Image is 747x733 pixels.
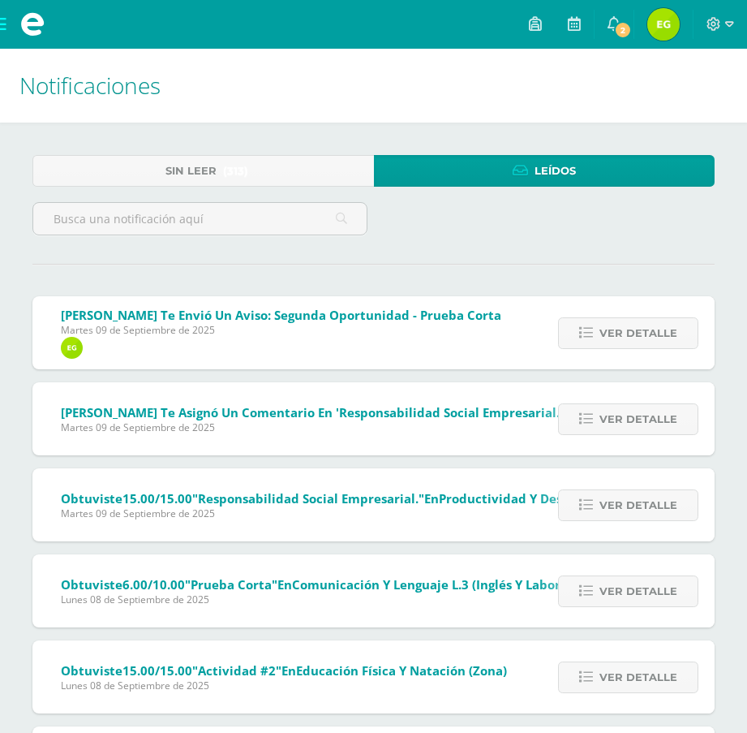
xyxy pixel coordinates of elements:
span: Obtuviste en [61,490,645,507]
span: Lunes 08 de Septiembre de 2025 [61,593,694,606]
span: Ver detalle [599,662,677,692]
span: Educación Física y Natación (Zona) [296,662,507,679]
span: Obtuviste en [61,662,507,679]
span: Martes 09 de Septiembre de 2025 [61,323,501,337]
span: "Prueba Corta" [185,576,277,593]
span: (313) [223,156,248,186]
span: Productividad y Desarrollo (Zona) [439,490,645,507]
span: Ver detalle [599,404,677,434]
span: "Responsabilidad social empresarial." [192,490,424,507]
span: 15.00/15.00 [122,490,192,507]
span: Martes 09 de Septiembre de 2025 [61,507,645,520]
img: b88b248cef0e4126990c0371e4aade94.png [61,337,83,359]
span: 6.00/10.00 [122,576,185,593]
input: Busca una notificación aquí [33,203,367,235]
span: 2 [614,21,632,39]
img: ad9f36509aab1feb172c6644ea95a3f4.png [647,8,680,41]
span: Lunes 08 de Septiembre de 2025 [61,679,507,692]
span: Leídos [534,156,576,186]
span: Sin leer [165,156,217,186]
span: Comunicación y Lenguaje L.3 (Inglés y Laboratorio) (Prueba Corta) [292,576,694,593]
a: Leídos [374,155,715,187]
span: [PERSON_NAME] te envió un aviso: Segunda oportunidad - prueba corta [61,307,501,323]
span: Obtuviste en [61,576,694,593]
span: Ver detalle [599,576,677,606]
span: "Actividad #2" [192,662,281,679]
span: 15.00/15.00 [122,662,192,679]
span: Notificaciones [19,70,161,101]
span: Ver detalle [599,318,677,348]
span: Ver detalle [599,490,677,520]
a: Sin leer(313) [32,155,374,187]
